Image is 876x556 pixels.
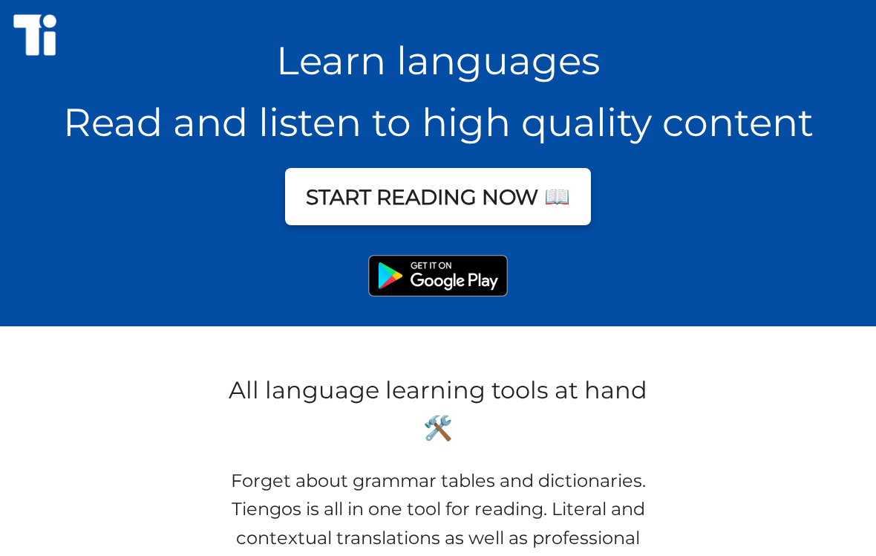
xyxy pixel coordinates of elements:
[368,255,508,297] img: google play button
[423,413,453,442] span: tools
[219,371,657,447] h2: All language learning tools at hand
[285,168,591,225] button: START READING NOWbook
[13,13,56,56] img: logo
[544,180,570,213] span: book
